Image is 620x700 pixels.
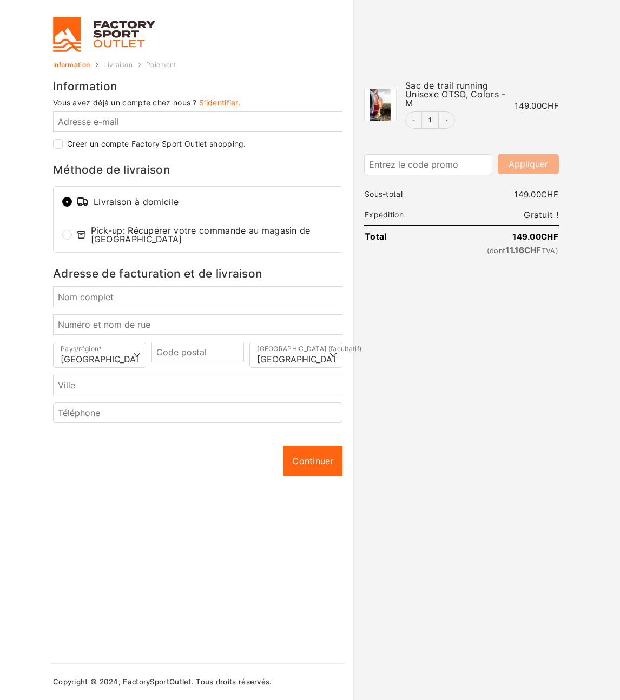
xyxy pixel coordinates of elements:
bdi: 149.00 [512,232,558,242]
span: Livraison à domicile [76,195,333,208]
th: Expédition [364,210,429,219]
p: Copyright © 2024, FactorySportOutlet. Tous droits réservés. [53,678,342,685]
input: Adresse e-mail [53,111,342,132]
td: Gratuit ! [429,210,559,220]
th: Sous-total [364,190,429,199]
input: Entrez le code promo [364,154,492,175]
span: CHF [541,189,558,200]
a: Paiement [146,62,176,68]
input: Code postal [151,342,245,362]
input: Nom complet [53,286,342,307]
a: Information [53,62,90,68]
button: Appliquer [498,154,559,174]
input: Téléphone [53,402,342,423]
input: Numéro et nom de rue [53,314,342,335]
span: Sac de trail running Unisexe OTSO, Colors - M [405,80,506,108]
span: CHF [541,232,558,242]
h3: Adresse de facturation et de livraison [53,268,342,280]
small: (dont TVA) [430,246,558,255]
button: Décrémentation [406,112,422,128]
span: CHF [542,101,559,111]
span: CHF [524,245,542,255]
a: Modifier [422,117,438,123]
h3: Information [53,81,342,93]
button: Incrément [438,112,454,128]
a: S’identifier. [199,98,240,107]
bdi: 149.00 [515,101,559,111]
bdi: 149.00 [514,189,558,200]
h3: Méthode de livraison [53,164,342,176]
label: Créer un compte Factory Sport Outlet shopping. [67,140,246,148]
input: Ville [53,375,342,395]
span: Vous avez déjà un compte chez nous ? [53,98,197,107]
span: 11.16 [505,245,541,255]
span: Pick-up: Récupérer votre commande au magasin de [GEOGRAPHIC_DATA] [76,226,333,243]
a: Livraison [103,62,133,68]
a: Continuer [283,446,342,476]
th: Total [364,232,429,241]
